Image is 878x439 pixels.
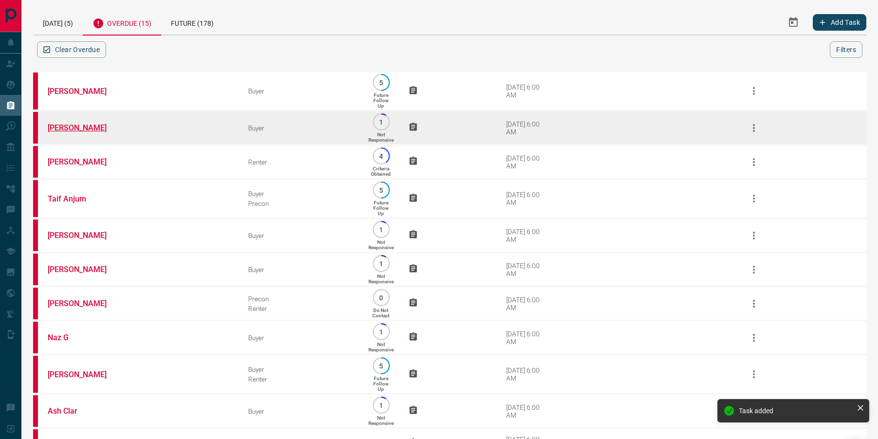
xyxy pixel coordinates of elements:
div: property.ca [33,73,38,110]
a: [PERSON_NAME] [48,265,121,274]
div: property.ca [33,112,38,144]
div: Task added [739,407,853,415]
div: [DATE] 6:00 AM [506,296,548,311]
p: 1 [378,260,385,267]
p: Not Responsive [368,342,394,352]
div: [DATE] 6:00 AM [506,191,548,206]
button: Select Date Range [782,11,805,34]
div: [DATE] 6:00 AM [506,228,548,243]
div: [DATE] 6:00 AM [506,262,548,277]
p: 0 [378,294,385,301]
div: Buyer [248,232,354,239]
div: Buyer [248,190,354,198]
p: Criteria Obtained [371,166,391,177]
a: Naz G [48,333,121,342]
p: Not Responsive [368,274,394,284]
div: Renter [248,305,354,312]
div: property.ca [33,288,38,319]
p: Not Responsive [368,132,394,143]
p: Do Not Contact [372,308,389,318]
p: Future Follow Up [373,200,388,216]
p: 1 [378,226,385,233]
p: 4 [378,152,385,160]
div: Renter [248,375,354,383]
div: Buyer [248,266,354,274]
div: [DATE] 6:00 AM [506,366,548,382]
div: Future (178) [161,10,223,35]
a: Ash Clar [48,406,121,416]
div: property.ca [33,219,38,251]
button: Add Task [813,14,866,31]
div: Buyer [248,334,354,342]
button: Filters [830,41,862,58]
a: [PERSON_NAME] [48,299,121,308]
div: Buyer [248,87,354,95]
div: [DATE] 6:00 AM [506,120,548,136]
a: [PERSON_NAME] [48,370,121,379]
p: 5 [378,186,385,194]
div: [DATE] 6:00 AM [506,83,548,99]
div: Buyer [248,407,354,415]
button: Clear Overdue [37,41,106,58]
div: Buyer [248,366,354,373]
a: [PERSON_NAME] [48,231,121,240]
div: Overdue (15) [83,10,161,36]
div: property.ca [33,254,38,285]
a: [PERSON_NAME] [48,87,121,96]
p: 1 [378,328,385,335]
a: [PERSON_NAME] [48,157,121,166]
div: property.ca [33,146,38,178]
div: Renter [248,158,354,166]
div: Precon [248,295,354,303]
div: Precon [248,200,354,207]
div: [DATE] 6:00 AM [506,330,548,346]
a: Taif Anjum [48,194,121,203]
div: property.ca [33,395,38,427]
p: Future Follow Up [373,376,388,392]
p: 1 [378,402,385,409]
div: property.ca [33,356,38,393]
p: 5 [378,79,385,86]
div: [DATE] (5) [33,10,83,35]
p: Not Responsive [368,415,394,426]
a: [PERSON_NAME] [48,123,121,132]
p: 1 [378,118,385,126]
p: Future Follow Up [373,92,388,109]
p: 5 [378,362,385,369]
p: Not Responsive [368,239,394,250]
div: [DATE] 6:00 AM [506,403,548,419]
div: Buyer [248,124,354,132]
div: [DATE] 6:00 AM [506,154,548,170]
div: property.ca [33,180,38,217]
div: property.ca [33,322,38,353]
